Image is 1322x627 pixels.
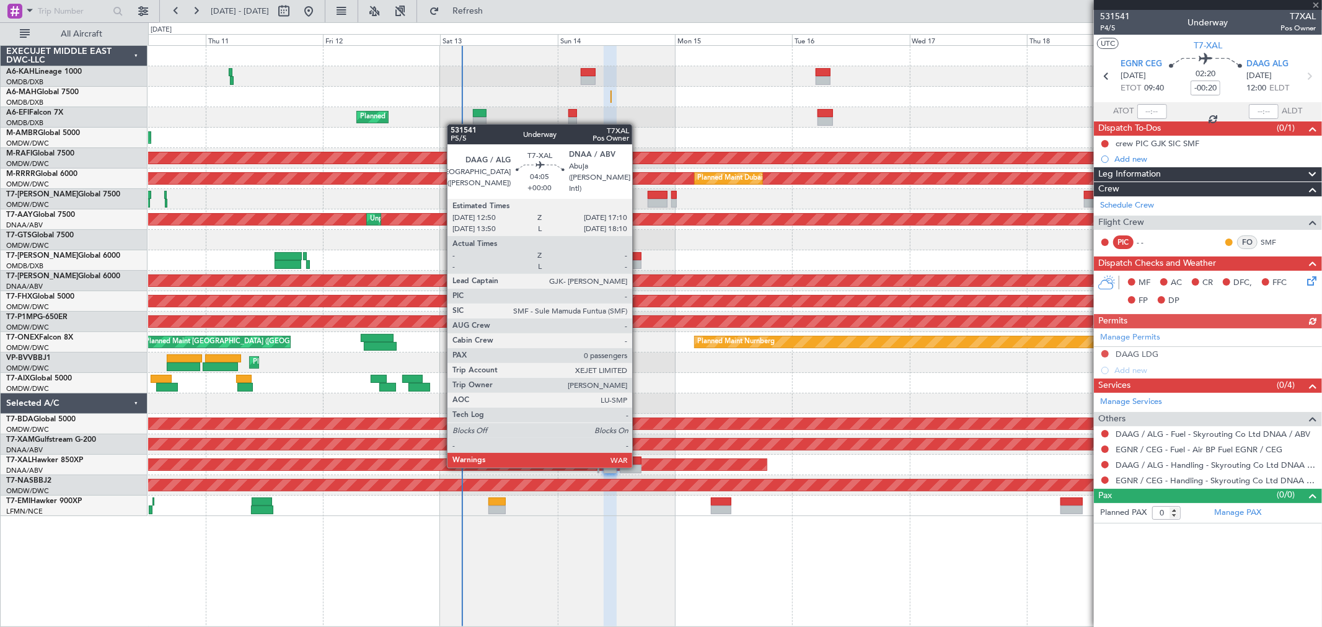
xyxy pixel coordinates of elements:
[6,507,43,516] a: LFMN/NCE
[1098,121,1161,136] span: Dispatch To-Dos
[151,25,172,35] div: [DATE]
[6,252,78,260] span: T7-[PERSON_NAME]
[6,68,82,76] a: A6-KAHLineage 1000
[442,7,494,15] span: Refresh
[1116,138,1199,149] div: crew PIC GJK SIC SMF
[6,273,78,280] span: T7-[PERSON_NAME]
[1194,39,1222,52] span: T7-XAL
[6,375,30,382] span: T7-AIX
[6,416,76,423] a: T7-BDAGlobal 5000
[1116,444,1282,455] a: EGNR / CEG - Fuel - Air BP Fuel EGNR / CEG
[6,436,35,444] span: T7-XAM
[1137,237,1165,248] div: - -
[6,150,32,157] span: M-RAFI
[6,293,32,300] span: T7-FHX
[6,273,120,280] a: T7-[PERSON_NAME]Global 6000
[6,261,43,271] a: OMDB/DXB
[6,486,49,496] a: OMDW/DWC
[6,252,120,260] a: T7-[PERSON_NAME]Global 6000
[1114,154,1316,164] div: Add new
[6,313,37,321] span: T7-P1MP
[1171,277,1182,289] span: AC
[38,2,109,20] input: Trip Number
[6,313,68,321] a: T7-P1MPG-650ER
[6,241,49,250] a: OMDW/DWC
[1098,489,1112,503] span: Pax
[6,191,78,198] span: T7-[PERSON_NAME]
[6,436,96,444] a: T7-XAMGulfstream G-200
[1272,277,1287,289] span: FFC
[675,34,792,45] div: Mon 15
[6,129,80,137] a: M-AMBRGlobal 5000
[1097,38,1119,49] button: UTC
[6,211,75,219] a: T7-AAYGlobal 7500
[6,170,77,178] a: M-RRRRGlobal 6000
[145,333,340,351] div: Planned Maint [GEOGRAPHIC_DATA] ([GEOGRAPHIC_DATA])
[6,343,49,353] a: OMDW/DWC
[1214,507,1261,519] a: Manage PAX
[6,211,33,219] span: T7-AAY
[6,466,43,475] a: DNAA/ABV
[6,457,32,464] span: T7-XAL
[1233,277,1252,289] span: DFC,
[558,34,675,45] div: Sun 14
[1100,10,1130,23] span: 531541
[792,34,909,45] div: Tue 16
[6,416,33,423] span: T7-BDA
[1100,199,1154,212] a: Schedule Crew
[6,384,49,393] a: OMDW/DWC
[6,68,35,76] span: A6-KAH
[698,169,820,188] div: Planned Maint Dubai (Al Maktoum Intl)
[6,159,49,169] a: OMDW/DWC
[6,293,74,300] a: T7-FHXGlobal 5000
[6,200,49,209] a: OMDW/DWC
[6,457,83,464] a: T7-XALHawker 850XP
[1196,68,1215,81] span: 02:20
[1139,295,1148,307] span: FP
[440,34,557,45] div: Sat 13
[6,425,49,434] a: OMDW/DWC
[1237,235,1258,249] div: FO
[1282,105,1302,118] span: ALDT
[6,334,73,341] a: T7-ONEXFalcon 8X
[253,353,391,372] div: Planned Maint Nice ([GEOGRAPHIC_DATA])
[458,333,580,351] div: Planned Maint Dubai (Al Maktoum Intl)
[1246,70,1272,82] span: [DATE]
[6,232,74,239] a: T7-GTSGlobal 7500
[6,221,43,230] a: DNAA/ABV
[1100,507,1147,519] label: Planned PAX
[1121,58,1163,71] span: EGNR CEG
[423,1,498,21] button: Refresh
[1121,70,1147,82] span: [DATE]
[698,333,775,351] div: Planned Maint Nurnberg
[6,98,43,107] a: OMDB/DXB
[6,150,74,157] a: M-RAFIGlobal 7500
[360,108,482,126] div: Planned Maint Dubai (Al Maktoum Intl)
[6,180,49,189] a: OMDW/DWC
[1280,10,1316,23] span: T7XAL
[1098,216,1144,230] span: Flight Crew
[1261,237,1289,248] a: SMF
[1116,460,1316,470] a: DAAG / ALG - Handling - Skyrouting Co Ltd DNAA / ABV
[1269,82,1289,95] span: ELDT
[6,498,82,505] a: T7-EMIHawker 900XP
[1277,379,1295,392] span: (0/4)
[1098,167,1161,182] span: Leg Information
[910,34,1027,45] div: Wed 17
[370,210,553,229] div: Unplanned Maint [GEOGRAPHIC_DATA] (Al Maktoum Intl)
[6,477,33,484] span: T7-NAS
[6,282,43,291] a: DNAA/ABV
[1098,256,1216,271] span: Dispatch Checks and Weather
[323,34,440,45] div: Fri 12
[6,139,49,148] a: OMDW/DWC
[1145,82,1165,95] span: 09:40
[1139,277,1150,289] span: MF
[6,89,79,96] a: A6-MAHGlobal 7500
[1168,295,1179,307] span: DP
[6,109,29,116] span: A6-EFI
[1114,105,1134,118] span: ATOT
[6,354,33,362] span: VP-BVV
[6,89,37,96] span: A6-MAH
[1188,17,1228,30] div: Underway
[6,129,38,137] span: M-AMBR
